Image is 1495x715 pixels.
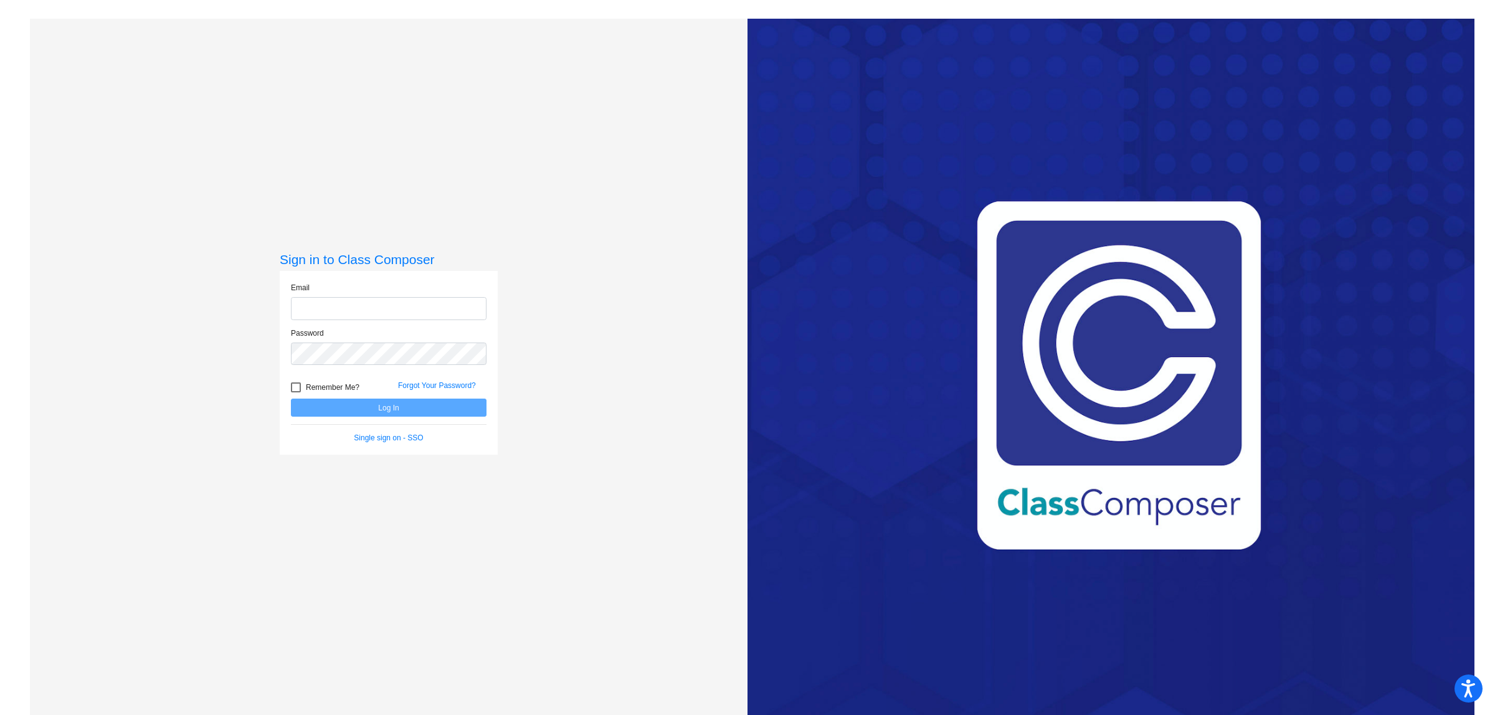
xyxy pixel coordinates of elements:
[306,380,359,395] span: Remember Me?
[291,282,310,293] label: Email
[280,252,498,267] h3: Sign in to Class Composer
[354,433,423,442] a: Single sign on - SSO
[398,381,476,390] a: Forgot Your Password?
[291,328,324,339] label: Password
[291,399,486,417] button: Log In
